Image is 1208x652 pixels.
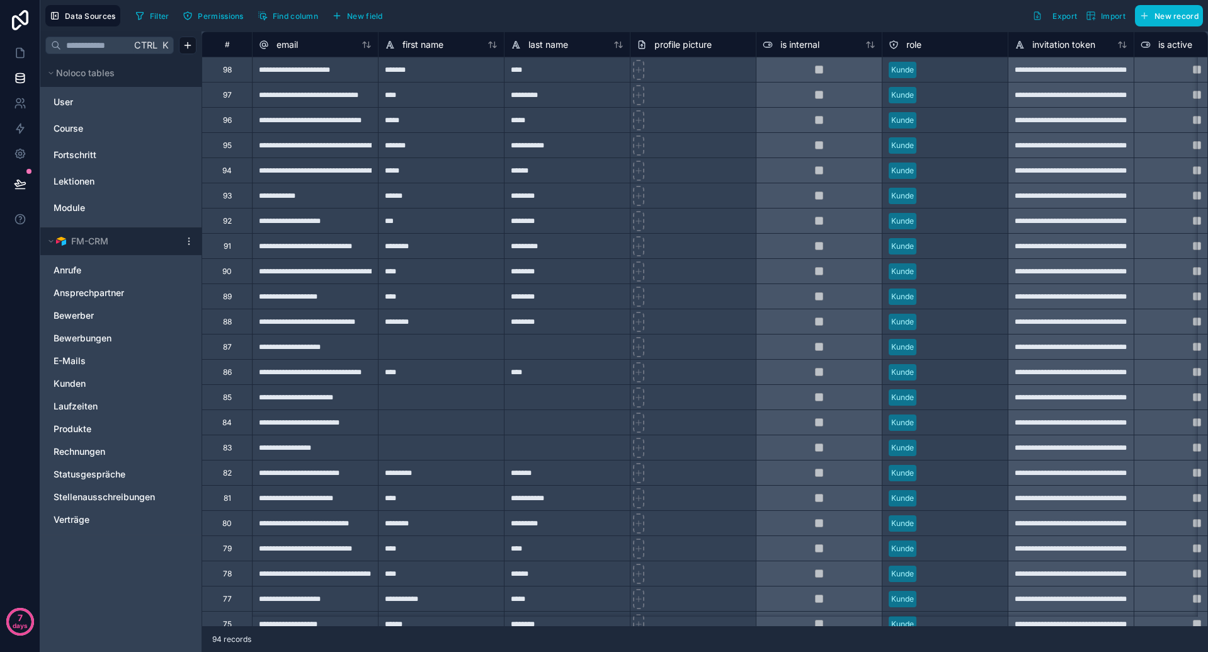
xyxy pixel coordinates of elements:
button: Import [1081,5,1130,26]
div: 95 [223,140,232,151]
div: Kunden [48,374,194,394]
div: Lektionen [48,171,194,192]
button: Permissions [178,6,248,25]
div: Kunde [891,215,914,227]
a: Kunden [54,377,163,390]
a: Ansprechpartner [54,287,163,299]
div: Kunde [891,442,914,454]
span: Kunden [54,377,86,390]
span: E-Mails [54,355,86,367]
span: is active [1158,38,1192,51]
a: Laufzeiten [54,400,163,413]
div: Kunde [891,543,914,554]
button: Filter [130,6,174,25]
p: 7 [18,612,23,624]
span: Module [54,202,85,214]
div: 88 [223,317,232,327]
span: New record [1154,11,1199,21]
div: 80 [222,518,232,529]
span: Ansprechpartner [54,287,124,299]
div: Bewerbungen [48,328,194,348]
a: Bewerber [54,309,163,322]
span: Anrufe [54,264,81,277]
div: Kunde [891,140,914,151]
span: Export [1052,11,1077,21]
div: 83 [223,443,232,453]
div: Kunde [891,316,914,328]
a: Bewerbungen [54,332,163,345]
div: E-Mails [48,351,194,371]
span: Find column [273,11,318,21]
span: Permissions [198,11,243,21]
div: # [212,40,242,49]
a: E-Mails [54,355,163,367]
div: 97 [223,90,232,100]
span: 94 records [212,634,251,644]
span: Verträge [54,513,89,526]
div: Anrufe [48,260,194,280]
div: Kunde [891,266,914,277]
div: 86 [223,367,232,377]
div: 81 [224,493,231,503]
div: Kunde [891,241,914,252]
span: profile picture [654,38,712,51]
a: Anrufe [54,264,163,277]
div: 98 [223,65,232,75]
a: Produkte [54,423,163,435]
div: Verträge [48,510,194,530]
a: Module [54,202,151,214]
span: New field [347,11,383,21]
span: Fortschritt [54,149,96,161]
div: User [48,92,194,112]
div: 90 [222,266,232,277]
div: Kunde [891,190,914,202]
span: Rechnungen [54,445,105,458]
div: Produkte [48,419,194,439]
div: Statusgespräche [48,464,194,484]
div: 92 [223,216,232,226]
div: Kunde [891,341,914,353]
button: New field [328,6,387,25]
div: Bewerber [48,306,194,326]
div: 96 [223,115,232,125]
span: Laufzeiten [54,400,98,413]
span: Stellenausschreibungen [54,491,155,503]
div: Kunde [891,518,914,529]
div: Kunde [891,89,914,101]
span: first name [402,38,443,51]
div: Stellenausschreibungen [48,487,194,507]
div: 89 [223,292,232,302]
button: New record [1135,5,1203,26]
span: last name [528,38,568,51]
span: invitation token [1032,38,1095,51]
div: Fortschritt [48,145,194,165]
div: Kunde [891,593,914,605]
button: Noloco tables [45,64,189,82]
div: 84 [222,418,232,428]
div: Module [48,198,194,218]
span: Filter [150,11,169,21]
div: Kunde [891,568,914,580]
a: Course [54,122,151,135]
img: Airtable Logo [56,236,66,246]
a: Fortschritt [54,149,151,161]
a: Lektionen [54,175,151,188]
a: New record [1130,5,1203,26]
span: Course [54,122,83,135]
a: Permissions [178,6,253,25]
span: K [161,41,169,50]
button: Find column [253,6,322,25]
span: Statusgespräche [54,468,125,481]
div: Kunde [891,493,914,504]
div: 78 [223,569,232,579]
a: User [54,96,151,108]
div: Ansprechpartner [48,283,194,303]
div: Kunde [891,64,914,76]
span: FM-CRM [71,235,108,248]
div: 87 [223,342,232,352]
div: Kunde [891,417,914,428]
div: Kunde [891,165,914,176]
div: 85 [223,392,232,403]
div: 82 [223,468,232,478]
div: 94 [222,166,232,176]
